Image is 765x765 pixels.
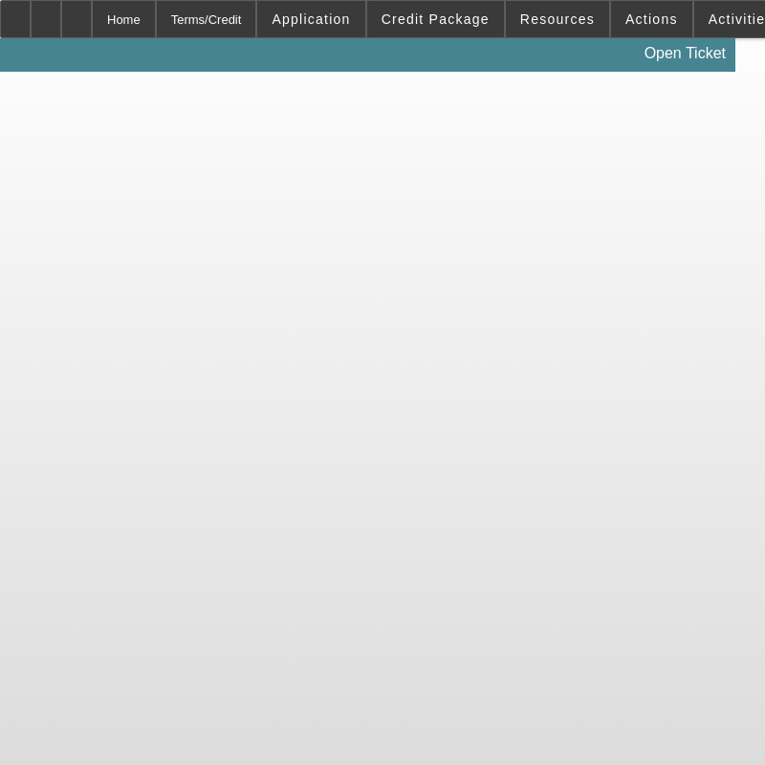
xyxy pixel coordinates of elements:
[637,37,733,70] a: Open Ticket
[257,1,364,37] button: Application
[520,11,595,27] span: Resources
[625,11,678,27] span: Actions
[272,11,350,27] span: Application
[506,1,609,37] button: Resources
[367,1,504,37] button: Credit Package
[382,11,490,27] span: Credit Package
[611,1,692,37] button: Actions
